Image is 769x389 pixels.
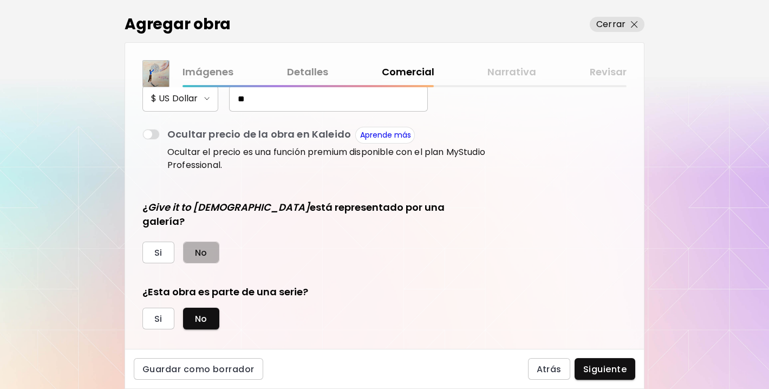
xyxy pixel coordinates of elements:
[142,285,489,299] h5: ¿Esta obra es parte de una serie?
[583,364,627,375] span: Siguiente
[142,242,174,263] button: Si
[183,308,219,329] button: No
[134,358,263,380] button: Guardar como borrador
[154,313,162,325] span: Si
[183,64,233,80] a: Imágenes
[360,129,411,140] a: Aprende más
[142,200,485,229] h5: ¿ está representado por una galería?
[195,247,207,258] span: No
[142,86,218,112] button: $ US Dollar
[183,242,219,263] button: No
[167,127,351,144] p: Ocultar precio de la obra en Kaleido
[528,358,570,380] button: Atrás
[142,364,255,375] span: Guardar como borrador
[148,200,310,214] i: Give it to [DEMOGRAPHIC_DATA]
[195,313,207,325] span: No
[142,308,174,329] button: Si
[575,358,635,380] button: Siguiente
[154,247,162,258] span: Si
[151,92,198,105] h6: $ US Dollar
[287,64,328,80] a: Detalles
[167,146,489,172] p: Ocultar el precio es una función premium disponible con el plan MyStudio Professional.
[537,364,562,375] span: Atrás
[143,61,169,87] img: thumbnail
